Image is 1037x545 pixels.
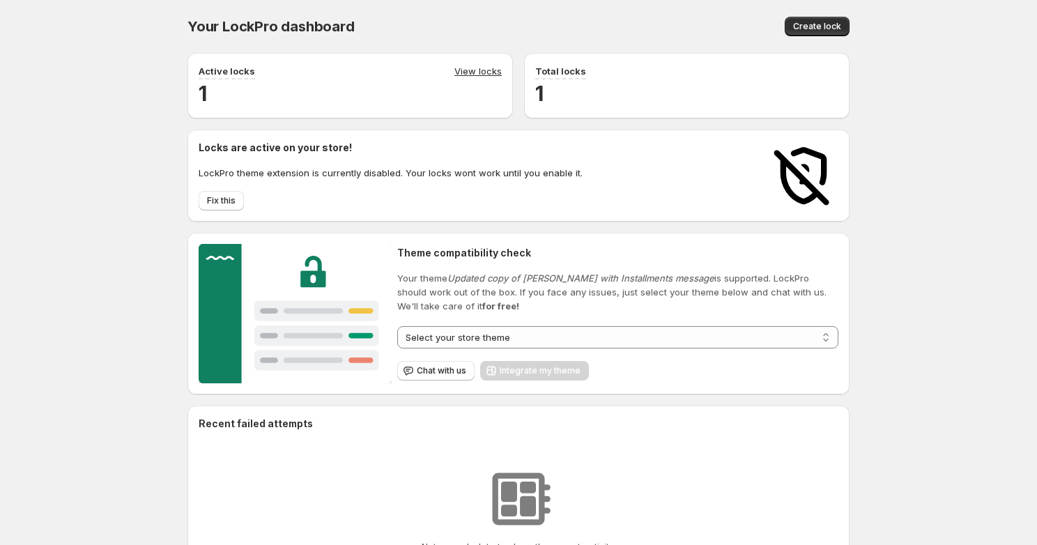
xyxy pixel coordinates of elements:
[793,21,841,32] span: Create lock
[199,191,244,210] button: Fix this
[199,244,392,383] img: Customer support
[199,417,313,431] h2: Recent failed attempts
[199,64,255,78] p: Active locks
[484,464,553,534] img: No resources found
[207,195,236,206] span: Fix this
[417,365,466,376] span: Chat with us
[199,79,502,107] h2: 1
[769,141,838,210] img: Locks disabled
[454,64,502,79] a: View locks
[482,300,519,312] strong: for free!
[535,79,838,107] h2: 1
[397,271,838,313] p: Your theme is supported. LockPro should work out of the box. If you face any issues, just select ...
[535,64,586,78] p: Total locks
[785,17,850,36] button: Create lock
[187,18,355,35] span: Your LockPro dashboard
[397,246,838,260] h2: Theme compatibility check
[199,141,583,155] h2: Locks are active on your store!
[199,166,583,180] p: LockPro theme extension is currently disabled. Your locks wont work until you enable it.
[397,361,475,381] button: Chat with us
[447,272,714,284] em: Updated copy of [PERSON_NAME] with Installments message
